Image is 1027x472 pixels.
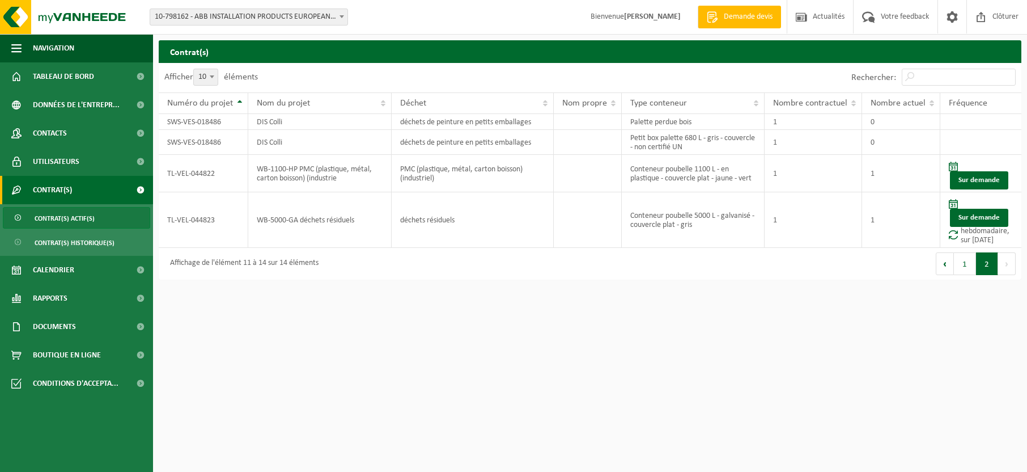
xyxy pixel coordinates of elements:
[159,114,248,130] td: SWS-VES-018486
[400,99,426,108] span: Déchet
[248,155,392,192] td: WB-1100-HP PMC (plastique, métal, carton boisson) (industrie
[622,130,765,155] td: Petit box palette 680 L - gris - couvercle - non certifié UN
[862,114,940,130] td: 0
[630,99,687,108] span: Type conteneur
[976,252,998,275] button: 2
[3,231,150,253] a: Contrat(s) historique(s)
[33,62,94,91] span: Tableau de bord
[773,99,847,108] span: Nombre contractuel
[164,73,258,82] label: Afficher éléments
[954,252,976,275] button: 1
[257,99,310,108] span: Nom du projet
[998,252,1016,275] button: Next
[35,232,114,254] span: Contrat(s) historique(s)
[936,252,954,275] button: Previous
[765,192,862,248] td: 1
[392,130,553,155] td: déchets de peinture en petits emballages
[33,176,72,204] span: Contrat(s)
[194,69,218,85] span: 10
[392,114,553,130] td: déchets de peinture en petits emballages
[248,114,392,130] td: DIS Colli
[940,192,1021,248] td: hebdomadaire, sur [DATE]
[862,192,940,248] td: 1
[765,155,862,192] td: 1
[35,208,95,229] span: Contrat(s) actif(s)
[159,130,248,155] td: SWS-VES-018486
[622,155,765,192] td: Conteneur poubelle 1100 L - en plastique - couvercle plat - jaune - vert
[3,207,150,229] a: Contrat(s) actif(s)
[33,284,67,313] span: Rapports
[721,11,775,23] span: Demande devis
[949,99,987,108] span: Fréquence
[622,114,765,130] td: Palette perdue bois
[248,192,392,248] td: WB-5000-GA déchets résiduels
[862,155,940,192] td: 1
[698,6,781,28] a: Demande devis
[622,192,765,248] td: Conteneur poubelle 5000 L - galvanisé - couvercle plat - gris
[150,9,347,25] span: 10-798162 - ABB INSTALLATION PRODUCTS EUROPEAN CENTRE SA - HOUDENG-GOEGNIES
[164,254,319,274] div: Affichage de l'élément 11 à 14 sur 14 éléments
[33,256,74,284] span: Calendrier
[33,341,101,369] span: Boutique en ligne
[33,313,76,341] span: Documents
[851,73,896,82] label: Rechercher:
[624,12,681,21] strong: [PERSON_NAME]
[159,40,1021,62] h2: Contrat(s)
[33,369,118,398] span: Conditions d'accepta...
[33,119,67,147] span: Contacts
[765,130,862,155] td: 1
[950,171,1008,189] a: Sur demande
[562,99,607,108] span: Nom propre
[33,91,120,119] span: Données de l'entrepr...
[193,69,218,86] span: 10
[950,209,1008,227] a: Sur demande
[765,114,862,130] td: 1
[159,192,248,248] td: TL-VEL-044823
[33,34,74,62] span: Navigation
[33,147,79,176] span: Utilisateurs
[862,130,940,155] td: 0
[159,155,248,192] td: TL-VEL-044822
[392,155,553,192] td: PMC (plastique, métal, carton boisson) (industriel)
[167,99,233,108] span: Numéro du projet
[150,9,348,26] span: 10-798162 - ABB INSTALLATION PRODUCTS EUROPEAN CENTRE SA - HOUDENG-GOEGNIES
[248,130,392,155] td: DIS Colli
[392,192,553,248] td: déchets résiduels
[871,99,926,108] span: Nombre actuel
